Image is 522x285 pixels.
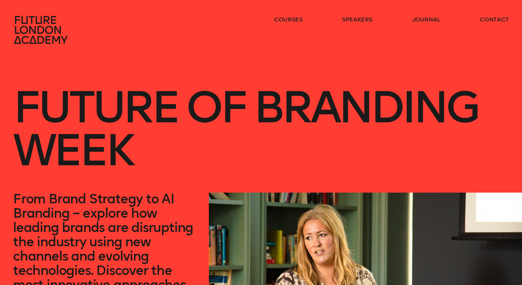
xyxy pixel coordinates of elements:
h1: Future of branding week [13,44,509,193]
a: journal [412,16,441,23]
a: speakers [342,16,372,23]
a: contact [480,16,509,23]
a: courses [274,16,303,23]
